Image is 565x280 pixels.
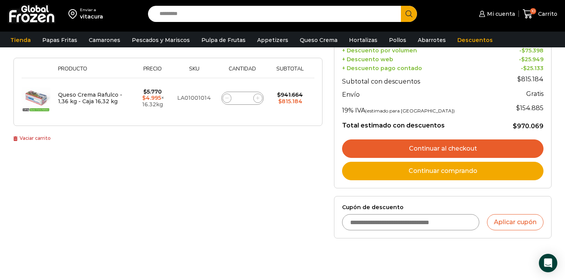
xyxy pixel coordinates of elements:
[216,66,269,78] th: Cantidad
[143,88,162,95] bdi: 5.770
[536,10,557,18] span: Carrito
[142,94,146,101] span: $
[521,56,543,63] bdi: 25.949
[517,75,521,83] span: $
[414,33,450,47] a: Abarrotes
[342,45,496,54] th: + Descuento por volumen
[496,63,543,72] td: -
[278,98,302,105] bdi: 815.184
[526,90,543,97] strong: Gratis
[454,33,497,47] a: Descuentos
[133,78,173,118] td: × 16.32kg
[496,54,543,63] td: -
[342,72,496,87] th: Subtotal con descuentos
[530,8,536,14] span: 10
[128,33,194,47] a: Pescados y Mariscos
[253,33,292,47] a: Appetizers
[513,122,517,130] span: $
[345,33,381,47] a: Hortalizas
[58,91,122,105] a: Queso Crema Rafulco - 1,36 kg - Caja 16,32 kg
[516,104,543,112] span: 154.885
[487,214,543,230] button: Aplicar cupón
[485,10,515,18] span: Mi cuenta
[521,56,525,63] span: $
[143,88,147,95] span: $
[277,91,303,98] bdi: 941.664
[7,33,35,47] a: Tienda
[516,104,520,112] span: $
[68,7,80,20] img: address-field-icon.svg
[522,47,525,54] span: $
[477,6,515,22] a: Mi cuenta
[173,78,216,118] td: LA01001014
[517,75,543,83] bdi: 815.184
[85,33,124,47] a: Camarones
[269,66,311,78] th: Subtotal
[173,66,216,78] th: Sku
[342,54,496,63] th: + Descuento web
[342,139,543,158] a: Continuar al checkout
[522,47,543,54] bdi: 75.398
[342,87,496,101] th: Envío
[277,91,281,98] span: $
[198,33,249,47] a: Pulpa de Frutas
[385,33,410,47] a: Pollos
[513,122,543,130] bdi: 970.069
[342,204,543,211] label: Cupón de descuento
[80,7,103,13] div: Enviar a
[54,66,133,78] th: Producto
[539,254,557,272] div: Open Intercom Messenger
[523,5,557,23] a: 10 Carrito
[38,33,81,47] a: Papas Fritas
[133,66,173,78] th: Precio
[342,162,543,180] a: Continuar comprando
[142,94,161,101] bdi: 4.995
[296,33,341,47] a: Queso Crema
[13,135,51,141] a: Vaciar carrito
[80,13,103,20] div: vitacura
[342,101,496,116] th: 19% IVA
[342,63,496,72] th: + Descuento pago contado
[496,45,543,54] td: -
[365,108,455,114] small: (estimado para [GEOGRAPHIC_DATA])
[523,65,527,72] span: $
[278,98,282,105] span: $
[342,116,496,131] th: Total estimado con descuentos
[523,65,543,72] bdi: 25.133
[401,6,417,22] button: Search button
[237,93,248,104] input: Product quantity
